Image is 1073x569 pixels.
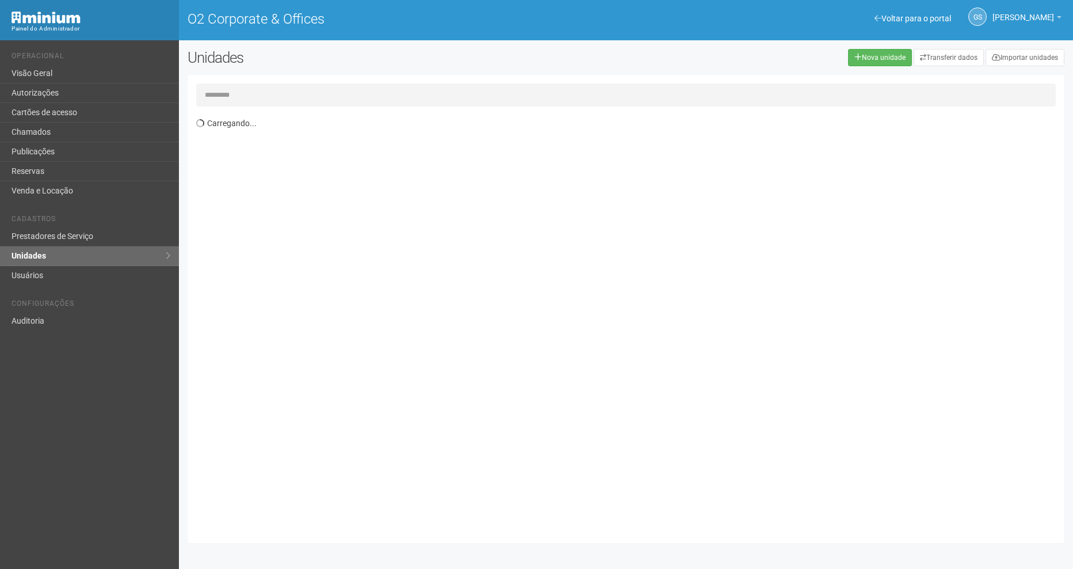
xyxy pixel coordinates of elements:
[848,49,912,66] a: Nova unidade
[196,112,1064,534] div: Carregando...
[12,52,170,64] li: Operacional
[992,2,1054,22] span: Gabriela Souza
[968,7,987,26] a: GS
[12,299,170,312] li: Configurações
[188,12,617,26] h1: O2 Corporate & Offices
[992,14,1061,24] a: [PERSON_NAME]
[12,12,81,24] img: Minium
[188,49,543,66] h2: Unidades
[914,49,984,66] a: Transferir dados
[12,24,170,34] div: Painel do Administrador
[12,215,170,227] li: Cadastros
[875,14,951,23] a: Voltar para o portal
[986,49,1064,66] a: Importar unidades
